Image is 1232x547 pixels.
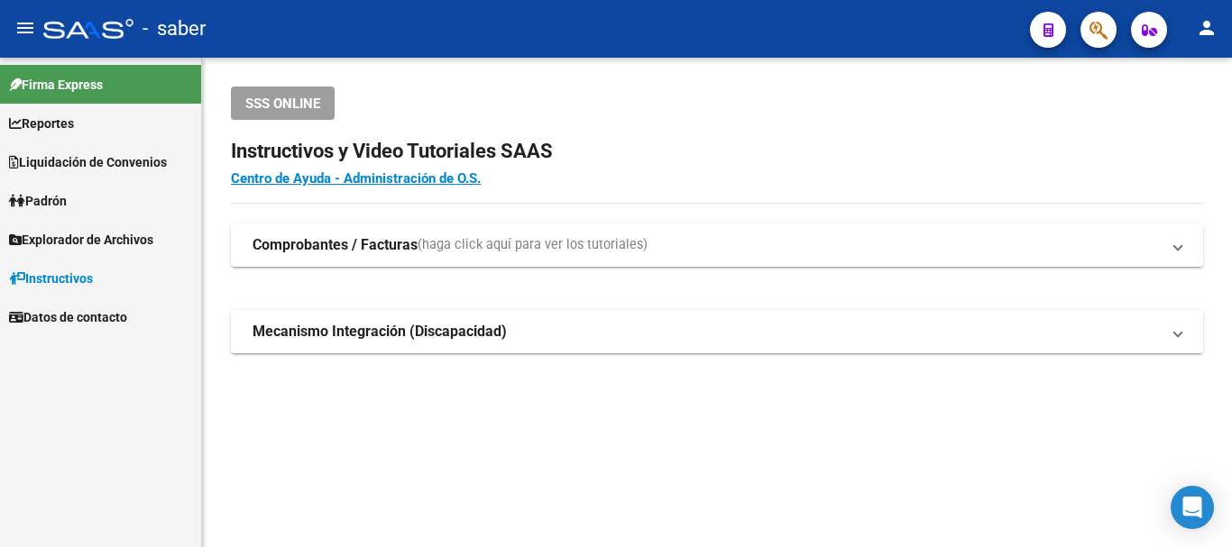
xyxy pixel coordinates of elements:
[1196,17,1218,39] mat-icon: person
[231,223,1203,267] mat-expansion-panel-header: Comprobantes / Facturas(haga click aquí para ver los tutoriales)
[9,307,127,327] span: Datos de contacto
[231,87,335,120] button: SSS ONLINE
[9,191,67,211] span: Padrón
[9,75,103,95] span: Firma Express
[9,114,74,133] span: Reportes
[1171,486,1214,529] div: Open Intercom Messenger
[253,235,418,255] strong: Comprobantes / Facturas
[14,17,36,39] mat-icon: menu
[231,170,481,187] a: Centro de Ayuda - Administración de O.S.
[253,322,507,342] strong: Mecanismo Integración (Discapacidad)
[9,152,167,172] span: Liquidación de Convenios
[418,235,648,255] span: (haga click aquí para ver los tutoriales)
[9,269,93,288] span: Instructivos
[231,134,1203,169] h2: Instructivos y Video Tutoriales SAAS
[245,96,320,112] span: SSS ONLINE
[231,310,1203,353] mat-expansion-panel-header: Mecanismo Integración (Discapacidad)
[9,230,153,250] span: Explorador de Archivos
[143,9,206,49] span: - saber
